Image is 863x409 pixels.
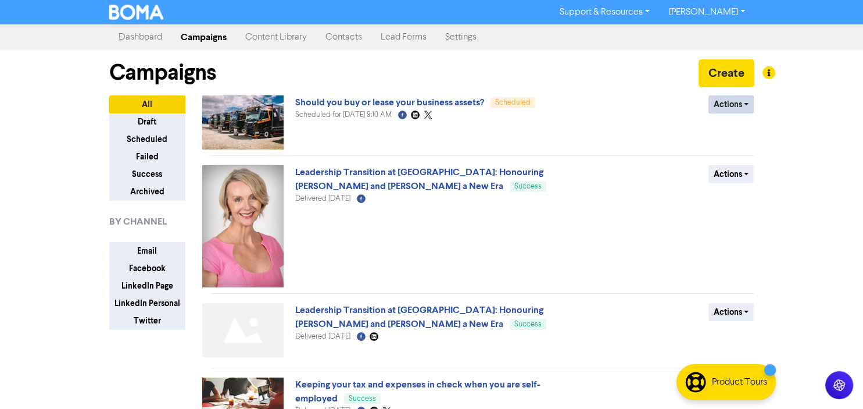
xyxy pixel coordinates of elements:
span: Success [514,321,542,328]
span: Scheduled [495,99,531,106]
img: image_1755731318263.jpg [202,165,284,287]
button: Email [109,242,185,260]
a: Dashboard [109,26,171,49]
a: Contacts [316,26,371,49]
img: BOMA Logo [109,5,164,20]
iframe: Chat Widget [805,353,863,409]
a: Support & Resources [550,3,659,22]
button: Failed [109,148,185,166]
button: LinkedIn Page [109,277,185,295]
img: image_1756336145032.jpeg [202,95,284,150]
button: Facebook [109,259,185,278]
img: Not found [202,303,284,357]
a: Content Library [236,26,316,49]
button: All [109,95,185,113]
button: Actions [708,303,754,321]
a: Lead Forms [371,26,436,49]
button: Archived [109,183,185,201]
button: Actions [708,95,754,113]
span: Success [514,183,542,190]
button: Actions [708,165,754,183]
button: Twitter [109,312,185,330]
a: Keeping your tax and expenses in check when you are self-employed [295,379,540,404]
span: Delivered [DATE] [295,333,350,340]
button: Create [699,59,754,87]
a: Settings [436,26,486,49]
a: Leadership Transition at [GEOGRAPHIC_DATA]: Honouring [PERSON_NAME] and [PERSON_NAME] a New Era [295,166,543,192]
a: Leadership Transition at [GEOGRAPHIC_DATA]: Honouring [PERSON_NAME] and [PERSON_NAME] a New Era [295,304,543,330]
span: Success [349,395,376,403]
button: Success [109,165,185,183]
span: Delivered [DATE] [295,195,350,202]
button: LinkedIn Personal [109,294,185,312]
a: Should you buy or lease your business assets? [295,97,484,108]
span: Scheduled for [DATE] 9:10 AM [295,111,392,119]
a: [PERSON_NAME] [659,3,754,22]
button: Scheduled [109,130,185,148]
a: Campaigns [171,26,236,49]
button: Draft [109,113,185,131]
h1: Campaigns [109,59,216,86]
span: BY CHANNEL [109,215,167,229]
